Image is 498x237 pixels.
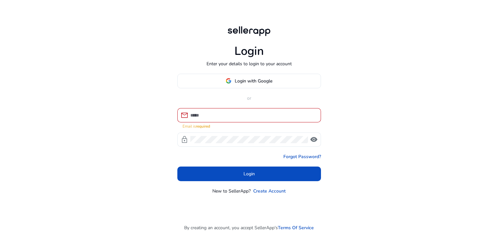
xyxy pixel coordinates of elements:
[243,170,255,177] span: Login
[196,124,210,129] strong: required
[310,136,318,143] span: visibility
[177,74,321,88] button: Login with Google
[177,95,321,102] p: or
[212,188,251,194] p: New to SellerApp?
[183,122,316,129] mat-error: Email is
[283,153,321,160] a: Forgot Password?
[177,167,321,181] button: Login
[226,78,231,84] img: google-logo.svg
[278,224,314,231] a: Terms Of Service
[207,60,292,67] p: Enter your details to login to your account
[234,44,264,58] h1: Login
[181,136,188,143] span: lock
[235,78,272,84] span: Login with Google
[253,188,286,194] a: Create Account
[181,111,188,119] span: mail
